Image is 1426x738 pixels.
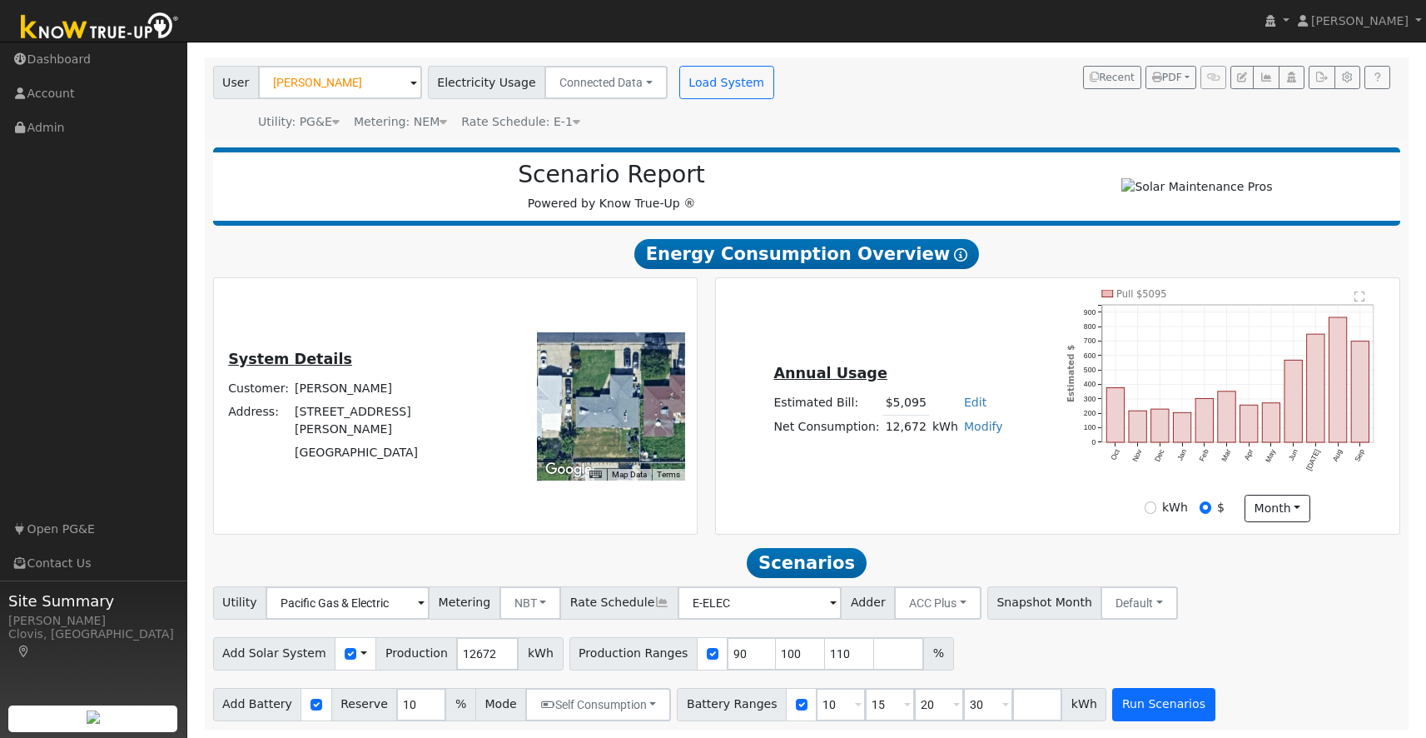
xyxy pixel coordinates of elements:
rect: onclick="" [1240,405,1258,442]
button: month [1245,495,1310,523]
text: Feb [1198,448,1210,463]
text: Oct [1110,447,1122,461]
a: Modify [964,420,1003,433]
td: Address: [226,401,292,441]
button: Map Data [612,469,647,481]
text: Jan [1175,448,1188,462]
span: % [445,688,475,721]
text: Aug [1331,448,1344,463]
img: Google [541,459,596,481]
span: Site Summary [8,590,178,612]
a: Edit [964,396,986,409]
h2: Scenario Report [230,161,993,189]
text: May [1264,447,1277,464]
button: PDF [1145,66,1196,89]
span: Rate Schedule [560,586,678,620]
div: Metering: NEM [354,113,447,131]
input: $ [1200,501,1211,513]
span: Electricity Usage [428,66,545,99]
img: Solar Maintenance Pros [1121,178,1272,196]
button: Export Interval Data [1309,66,1334,89]
label: $ [1217,499,1225,516]
td: Net Consumption: [771,415,882,439]
rect: onclick="" [1218,391,1235,442]
input: Select a User [258,66,422,99]
span: User [213,66,259,99]
button: Recent [1083,66,1141,89]
text: 900 [1084,308,1096,317]
span: Add Solar System [213,637,336,671]
text: 300 [1084,395,1096,403]
span: % [923,637,953,671]
img: retrieve [87,711,100,724]
div: Clovis, [GEOGRAPHIC_DATA] [8,626,178,661]
span: kWh [518,637,563,671]
text: Jun [1287,448,1299,462]
button: Self Consumption [525,688,671,721]
span: Snapshot Month [987,586,1102,620]
span: Alias: HE1 [461,115,580,128]
div: Utility: PG&E [258,113,340,131]
button: Default [1101,586,1178,620]
span: [PERSON_NAME] [1311,14,1409,27]
input: Select a Utility [266,586,430,620]
text: 100 [1084,423,1096,431]
td: Customer: [226,376,292,400]
button: Settings [1334,66,1360,89]
i: Show Help [954,248,967,262]
rect: onclick="" [1307,334,1324,442]
span: Add Battery [213,688,302,721]
text: Estimated $ [1066,345,1076,402]
rect: onclick="" [1263,403,1280,442]
a: Help Link [1364,66,1390,89]
button: NBT [499,586,562,620]
rect: onclick="" [1284,360,1302,442]
rect: onclick="" [1174,412,1191,442]
span: Energy Consumption Overview [634,239,979,269]
rect: onclick="" [1195,399,1213,443]
rect: onclick="" [1351,342,1369,442]
span: Battery Ranges [677,688,787,721]
button: Edit User [1230,66,1254,89]
td: [STREET_ADDRESS][PERSON_NAME] [292,401,486,441]
rect: onclick="" [1129,411,1146,442]
u: System Details [228,351,352,367]
a: Open this area in Google Maps (opens a new window) [541,459,596,481]
span: Production Ranges [569,637,698,671]
text: Sep [1354,448,1367,463]
text: Apr [1243,448,1255,461]
text: 400 [1084,380,1096,388]
text: 500 [1084,366,1096,374]
button: Keyboard shortcuts [589,469,601,481]
text: Nov [1130,447,1144,463]
a: Map [17,645,32,658]
u: Annual Usage [773,365,887,381]
text: 800 [1084,322,1096,331]
text: 600 [1084,352,1096,360]
input: kWh [1145,501,1156,513]
span: Mode [475,688,526,721]
input: Select a Rate Schedule [678,586,842,620]
span: kWh [1061,688,1106,721]
td: kWh [929,415,961,439]
span: Adder [841,586,895,620]
div: [PERSON_NAME] [8,612,178,630]
rect: onclick="" [1329,317,1347,442]
span: Reserve [331,688,398,721]
text: Dec [1153,447,1166,463]
text: 0 [1092,438,1096,446]
text: Mar [1220,448,1233,463]
td: $5,095 [882,391,929,415]
span: PDF [1152,72,1182,83]
text: Pull $5095 [1116,288,1167,300]
rect: onclick="" [1106,388,1124,443]
td: Estimated Bill: [771,391,882,415]
text: 700 [1084,337,1096,345]
button: Connected Data [544,66,668,99]
button: ACC Plus [894,586,981,620]
td: [GEOGRAPHIC_DATA] [292,441,486,465]
text: [DATE] [1304,448,1321,472]
td: [PERSON_NAME] [292,376,486,400]
td: 12,672 [882,415,929,439]
span: Utility [213,586,267,620]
